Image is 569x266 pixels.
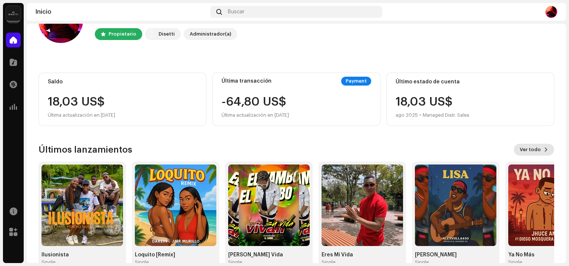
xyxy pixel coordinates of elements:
img: 728d6849-12bc-4064-9c2b-6920b4561115 [135,164,216,246]
div: ago 2025 [396,111,418,120]
img: bc271654-d5c8-450c-b379-5e2b11fb1328 [415,164,496,246]
div: Eres Mi Vida [322,252,403,258]
div: Single [135,259,149,265]
img: 4ca3296f-a566-46ad-b023-b0de9787b5dd [228,164,310,246]
div: Single [508,259,522,265]
div: Single [322,259,336,265]
img: ba55d059-22bf-42ba-80f8-b8b8e090ee2a [322,164,403,246]
div: Administrador(a) [190,30,231,39]
div: Última transacción [222,78,272,84]
div: Single [415,259,429,265]
span: Ver todo [520,142,541,157]
img: 414242b6-08c9-450a-bc7f-198ff63c5bf5 [41,164,123,246]
div: Loquito [Remix] [135,252,216,258]
div: Última actualización en [DATE] [48,111,197,120]
img: 02a7c2d3-3c89-4098-b12f-2ff2945c95ee [147,30,156,39]
div: Último estado de cuenta [396,79,545,85]
div: • [419,111,421,120]
div: Ilusionista [41,252,123,258]
div: [PERSON_NAME] Vida [228,252,310,258]
span: Buscar [228,9,244,15]
div: Última actualización en [DATE] [222,111,289,120]
div: Single [228,259,242,265]
img: 02a7c2d3-3c89-4098-b12f-2ff2945c95ee [6,6,21,21]
img: 6c183ee9-b41e-4dc9-9798-37b6290c0fb0 [545,6,557,18]
div: Managed Distr. Sales [423,111,469,120]
re-o-card-value: Saldo [39,73,206,126]
div: [PERSON_NAME] [415,252,496,258]
button: Ver todo [514,144,554,156]
div: Payment [341,77,371,86]
div: Disetti [159,30,175,39]
re-o-card-value: Último estado de cuenta [386,73,554,126]
div: Propietario [109,30,136,39]
div: Saldo [48,79,197,85]
div: Single [41,259,56,265]
h3: Últimos lanzamientos [39,144,132,156]
div: Inicio [36,9,207,15]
